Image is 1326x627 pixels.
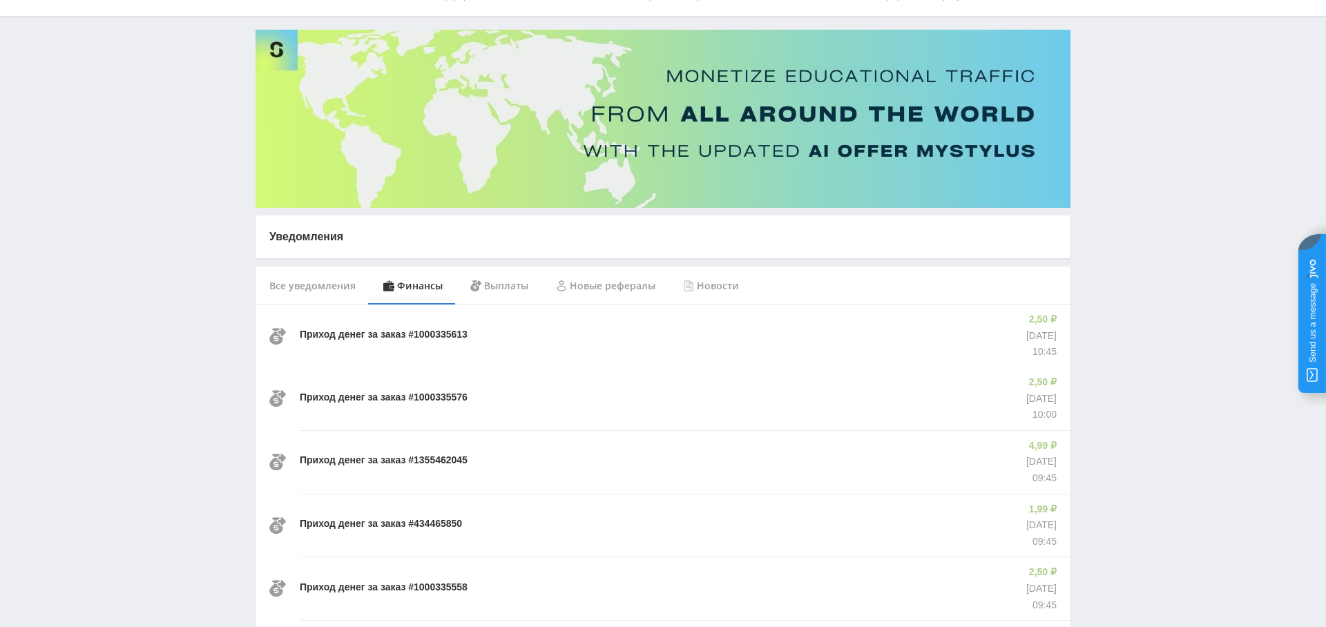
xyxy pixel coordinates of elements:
div: Новые рефералы [542,267,669,305]
div: Выплаты [457,267,542,305]
p: 10:00 [1026,408,1057,422]
p: [DATE] [1026,455,1057,469]
p: Приход денег за заказ #1355462045 [300,454,468,467]
div: Финансы [369,267,457,305]
p: 09:45 [1026,599,1057,612]
p: Приход денег за заказ #1000335576 [300,391,468,405]
p: 2,50 ₽ [1026,376,1057,389]
p: Приход денег за заказ #434465850 [300,517,462,531]
p: 1,99 ₽ [1026,503,1057,517]
p: Приход денег за заказ #1000335558 [300,581,468,595]
div: Все уведомления [256,267,369,305]
p: [DATE] [1026,392,1057,406]
p: 09:45 [1026,472,1057,485]
p: 09:45 [1026,535,1057,549]
p: 2,50 ₽ [1026,313,1057,327]
img: Banner [256,30,1070,208]
p: Уведомления [269,229,1057,244]
p: 10:45 [1026,345,1057,359]
p: 2,50 ₽ [1026,566,1057,579]
p: Приход денег за заказ #1000335613 [300,328,468,342]
div: Новости [669,267,753,305]
p: 4,99 ₽ [1026,439,1057,453]
p: [DATE] [1026,582,1057,596]
p: [DATE] [1026,329,1057,343]
p: [DATE] [1026,519,1057,532]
